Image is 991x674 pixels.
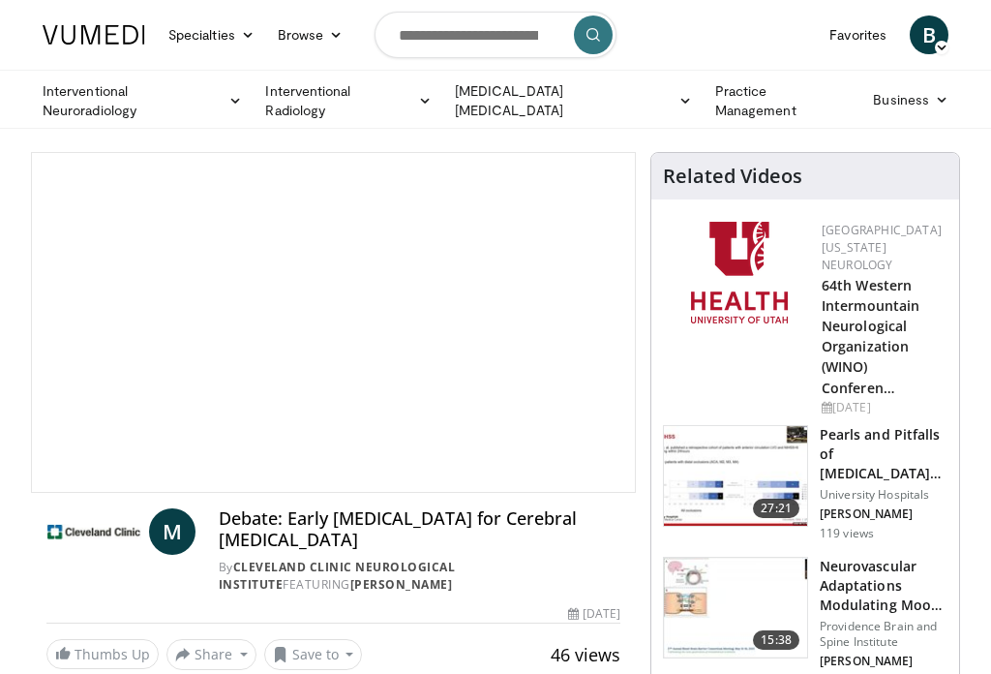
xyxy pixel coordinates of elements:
a: [MEDICAL_DATA] [MEDICAL_DATA] [443,81,704,120]
div: [DATE] [568,605,620,623]
a: Thumbs Up [46,639,159,669]
span: 27:21 [753,499,799,518]
a: M [149,508,195,555]
h3: Pearls and Pitfalls of [MEDICAL_DATA] Candidacy [820,425,947,483]
img: 4562edde-ec7e-4758-8328-0659f7ef333d.150x105_q85_crop-smart_upscale.jpg [664,558,807,659]
a: Interventional Radiology [254,81,443,120]
h3: Neurovascular Adaptations Modulating Mood and Stress Responses [820,557,947,615]
a: [GEOGRAPHIC_DATA][US_STATE] Neurology [822,222,942,273]
a: Specialties [157,15,266,54]
a: Favorites [818,15,898,54]
span: 46 views [551,643,620,666]
h4: Related Videos [663,165,802,188]
a: Browse [266,15,355,54]
a: Cleveland Clinic Neurological Institute [219,559,456,593]
p: Providence Brain and Spine Institute [820,619,947,650]
a: Practice Management [704,81,861,120]
video-js: Video Player [32,153,635,492]
a: 27:21 Pearls and Pitfalls of [MEDICAL_DATA] Candidacy University Hospitals [PERSON_NAME] 119 views [663,425,947,541]
button: Share [166,639,256,670]
img: VuMedi Logo [43,25,145,45]
a: [PERSON_NAME] [350,576,453,593]
button: Save to [264,639,363,670]
p: [PERSON_NAME] [820,506,947,522]
p: 119 views [820,526,874,541]
img: Cleveland Clinic Neurological Institute [46,508,141,555]
a: Interventional Neuroradiology [31,81,254,120]
a: 64th Western Intermountain Neurological Organization (WINO) Conferen… [822,276,919,397]
a: Business [861,80,960,119]
a: B [910,15,948,54]
p: University Hospitals [820,487,947,503]
div: By FEATURING [219,559,620,594]
h4: Debate: Early [MEDICAL_DATA] for Cerebral [MEDICAL_DATA] [219,508,620,550]
p: [PERSON_NAME] [820,654,947,669]
input: Search topics, interventions [375,12,616,58]
img: f6362829-b0a3-407d-a044-59546adfd345.png.150x105_q85_autocrop_double_scale_upscale_version-0.2.png [691,222,788,323]
span: 15:38 [753,630,799,650]
div: [DATE] [822,399,944,416]
img: 5876caeb-5e44-42a2-b4f3-86742599f298.150x105_q85_crop-smart_upscale.jpg [664,426,807,527]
